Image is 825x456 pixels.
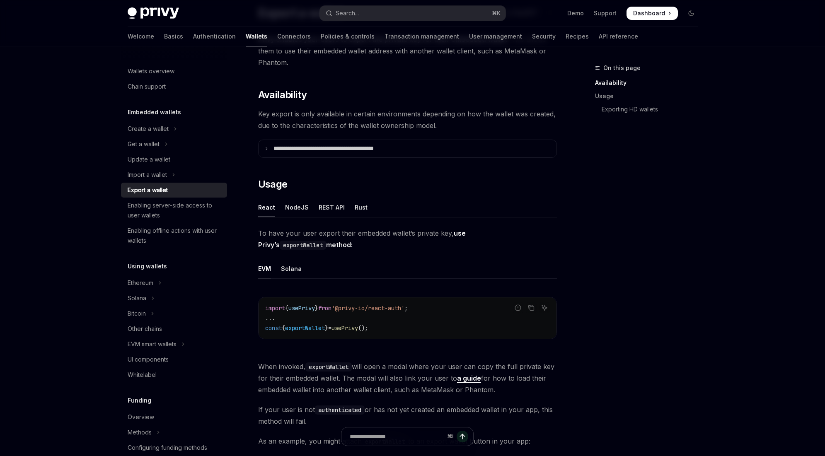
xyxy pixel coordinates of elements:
div: Ethereum [128,278,153,288]
a: Enabling server-side access to user wallets [121,198,227,223]
div: Search... [336,8,359,18]
span: Key export is only available in certain environments depending on how the wallet was created, due... [258,108,557,131]
button: Toggle Ethereum section [121,275,227,290]
span: (); [358,324,368,332]
div: EVM smart wallets [128,339,177,349]
a: Dashboard [627,7,678,20]
a: Recipes [566,27,589,46]
div: Wallets overview [128,66,174,76]
span: '@privy-io/react-auth' [331,304,404,312]
a: Export a wallet [121,183,227,198]
a: API reference [599,27,638,46]
div: Import a wallet [128,170,167,180]
span: const [265,324,282,332]
a: Authentication [193,27,236,46]
a: Transaction management [385,27,459,46]
button: Toggle Solana section [121,291,227,306]
button: Report incorrect code [513,302,523,313]
a: User management [469,27,522,46]
button: Copy the contents from the code block [526,302,537,313]
div: Get a wallet [128,139,160,149]
h5: Using wallets [128,261,167,271]
span: Availability [258,88,307,101]
a: Overview [121,410,227,425]
button: Send message [457,431,468,442]
button: Toggle EVM smart wallets section [121,337,227,352]
div: EVM [258,259,271,278]
a: Demo [567,9,584,17]
a: Wallets [246,27,267,46]
span: = [328,324,331,332]
button: Toggle dark mode [685,7,698,20]
span: import [265,304,285,312]
button: Toggle Get a wallet section [121,137,227,152]
span: from [318,304,331,312]
a: Availability [595,76,704,89]
span: Dashboard [633,9,665,17]
div: NodeJS [285,198,309,217]
div: REST API [319,198,345,217]
a: Exporting HD wallets [595,103,704,116]
span: If your user is not or has not yet created an embedded wallet in your app, this method will fail. [258,404,557,427]
div: Create a wallet [128,124,169,134]
span: { [282,324,285,332]
div: Enabling offline actions with user wallets [128,226,222,246]
a: Security [532,27,556,46]
div: Other chains [128,324,162,334]
strong: use Privy’s method: [258,229,466,249]
div: Rust [355,198,368,217]
span: } [325,324,328,332]
code: exportWallet [280,241,326,250]
span: usePrivy [331,324,358,332]
input: Ask a question... [350,427,444,446]
span: When invoked, will open a modal where your user can copy the full private key for their embedded ... [258,361,557,396]
div: Methods [128,427,152,437]
a: Basics [164,27,183,46]
a: Usage [595,89,704,103]
a: UI components [121,352,227,367]
a: Other chains [121,321,227,336]
div: Whitelabel [128,370,157,380]
h5: Embedded wallets [128,107,181,117]
img: dark logo [128,7,179,19]
button: Toggle Import a wallet section [121,167,227,182]
button: Ask AI [539,302,550,313]
span: usePrivy [288,304,315,312]
a: a guide [457,374,481,383]
div: React [258,198,275,217]
button: Toggle Methods section [121,425,227,440]
div: Bitcoin [128,309,146,318]
span: } [315,304,318,312]
a: Whitelabel [121,367,227,382]
div: Configuring funding methods [128,443,207,453]
div: Export a wallet [128,185,168,195]
code: exportWallet [305,362,352,372]
button: Open search [320,6,506,21]
div: Chain support [128,82,166,92]
div: Solana [128,293,146,303]
code: authenticated [315,405,365,415]
span: On this page [603,63,641,73]
a: Policies & controls [321,27,375,46]
span: exportWallet [285,324,325,332]
a: Connectors [277,27,311,46]
button: Toggle Bitcoin section [121,306,227,321]
span: . This allows them to use their embedded wallet address with another wallet client, such as MetaM... [258,34,557,68]
div: UI components [128,355,169,364]
span: To have your user export their embedded wallet’s private key, [258,227,557,251]
div: Enabling server-side access to user wallets [128,200,222,220]
a: Wallets overview [121,64,227,79]
a: Update a wallet [121,152,227,167]
span: ... [265,314,275,322]
span: Usage [258,178,288,191]
a: Support [594,9,617,17]
div: Overview [128,412,154,422]
a: Configuring funding methods [121,440,227,455]
div: Solana [281,259,302,278]
a: Enabling offline actions with user wallets [121,223,227,248]
button: Toggle Create a wallet section [121,121,227,136]
div: Update a wallet [128,154,170,164]
h5: Funding [128,396,151,405]
span: { [285,304,288,312]
a: Chain support [121,79,227,94]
